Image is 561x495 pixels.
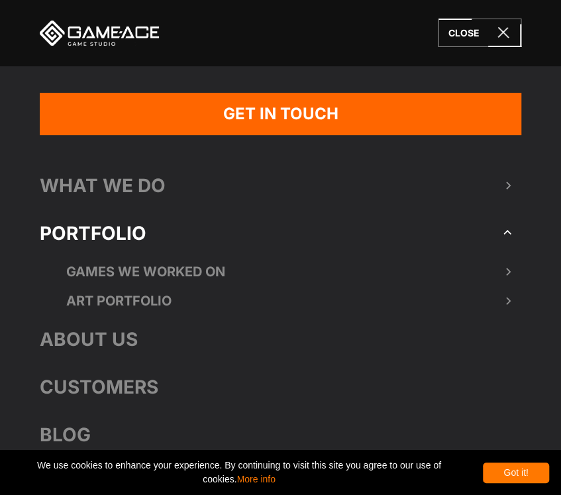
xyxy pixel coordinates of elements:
a: Customers [40,363,521,411]
a: Games we worked on [40,257,521,286]
div: Got it! [483,463,549,483]
a: Portfolio [40,209,521,257]
a: About Us [40,315,521,363]
a: close [438,19,521,47]
a: Get In Touch [40,93,521,135]
a: What we do [40,162,521,209]
a: Blog [40,411,521,459]
a: Art portfolio [40,286,521,315]
span: We use cookies to enhance your experience. By continuing to visit this site you agree to our use ... [12,455,466,490]
a: More info [237,474,276,484]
